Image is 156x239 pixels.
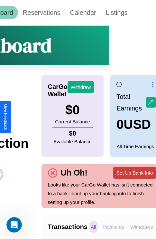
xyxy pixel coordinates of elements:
[48,223,87,231] h4: Transactions
[89,221,98,233] p: All
[101,221,126,233] p: Payments
[68,81,94,93] button: Withdraw
[129,221,154,233] p: Withdraws
[3,104,8,130] div: Give Feedback
[116,91,146,114] p: Total Earnings
[53,130,92,137] h4: $ 0
[58,168,91,177] h4: Uh Oh!
[48,83,68,98] h4: CarGo Wallet
[116,117,156,132] h3: 0 USD
[65,6,101,19] a: Calendar
[6,217,22,233] iframe: Intercom live chat
[18,6,65,19] a: Reservations
[53,137,92,146] p: Available Balance
[101,6,133,19] a: Listings
[116,142,156,151] p: All Time Earnings
[55,117,90,126] p: Current Balance
[113,167,156,179] button: Set Up Bank Info
[55,103,90,117] h3: $ 0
